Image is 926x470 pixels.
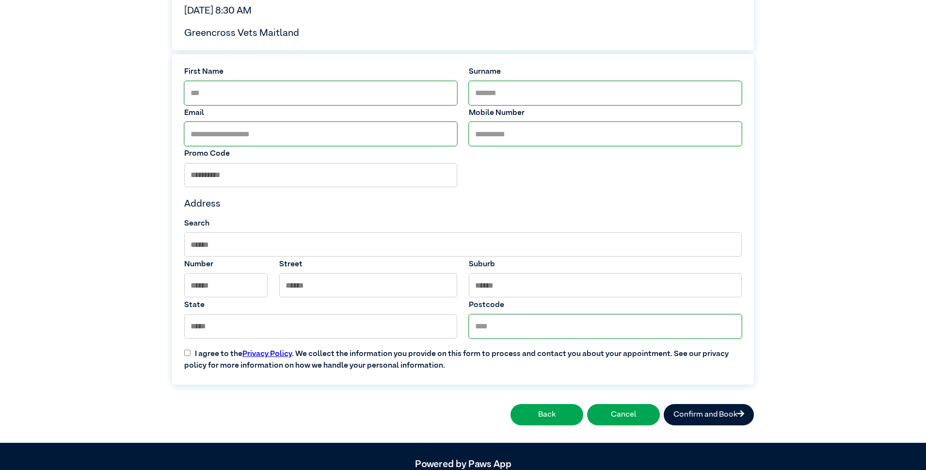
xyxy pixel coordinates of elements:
[242,350,292,358] a: Privacy Policy
[184,148,457,160] label: Promo Code
[184,350,191,356] input: I agree to thePrivacy Policy. We collect the information you provide on this form to process and ...
[469,299,742,311] label: Postcode
[469,66,742,78] label: Surname
[184,259,268,270] label: Number
[511,404,583,425] button: Back
[184,28,299,38] span: Greencross Vets Maitland
[469,107,742,119] label: Mobile Number
[469,259,742,270] label: Suburb
[178,340,748,372] label: I agree to the . We collect the information you provide on this form to process and contact you a...
[184,299,457,311] label: State
[184,218,742,229] label: Search
[664,404,754,425] button: Confirm and Book
[184,6,252,16] span: [DATE] 8:30 AM
[184,107,457,119] label: Email
[587,404,660,425] button: Cancel
[184,66,457,78] label: First Name
[279,259,457,270] label: Street
[172,458,754,470] h5: Powered by Paws App
[184,232,742,257] input: Search by Suburb
[184,198,742,210] h4: Address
